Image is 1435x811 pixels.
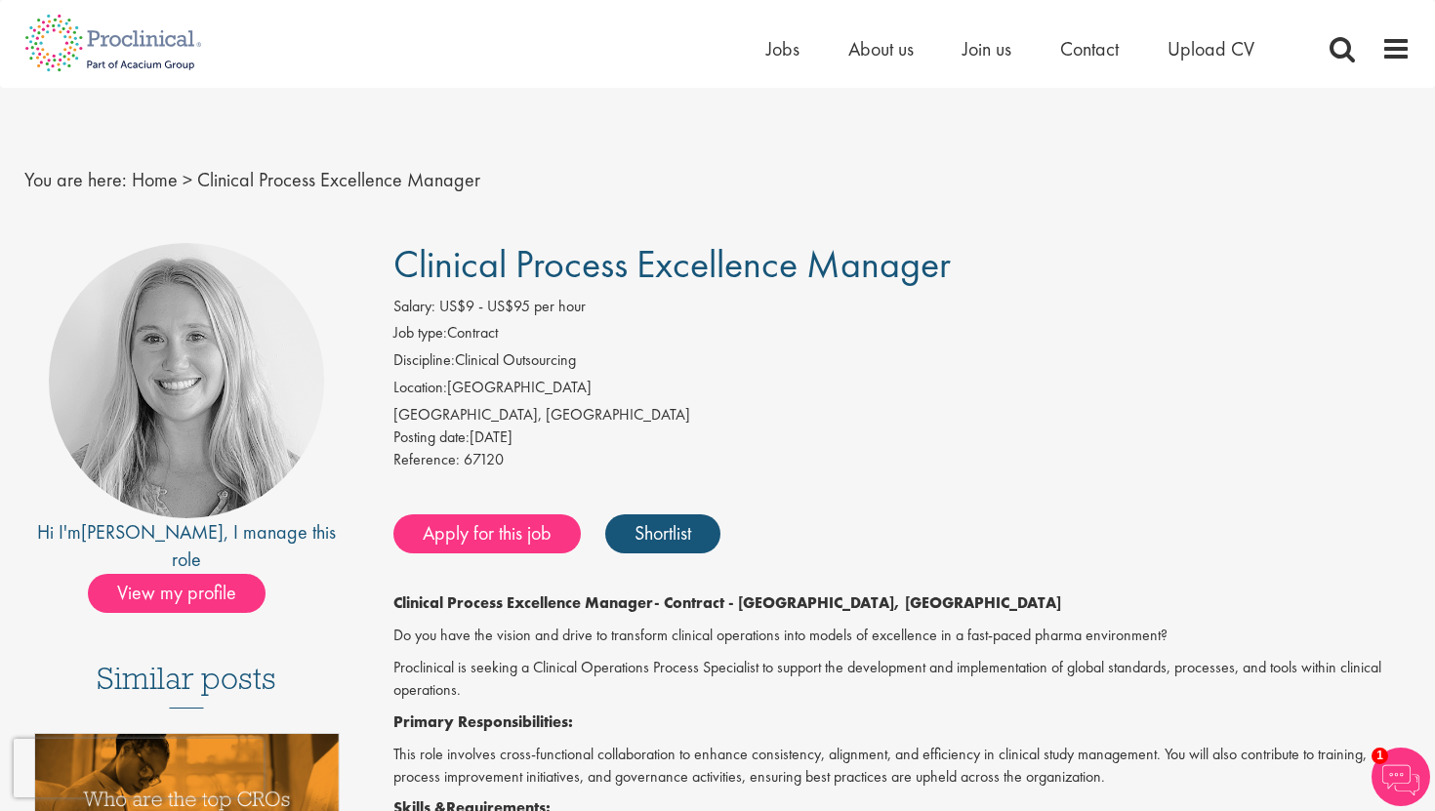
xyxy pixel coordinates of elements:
[393,296,435,318] label: Salary:
[963,36,1011,61] a: Join us
[1060,36,1119,61] a: Contact
[654,592,1061,613] strong: - Contract - [GEOGRAPHIC_DATA], [GEOGRAPHIC_DATA]
[24,167,127,192] span: You are here:
[393,349,1412,377] li: Clinical Outsourcing
[393,349,455,372] label: Discipline:
[848,36,914,61] a: About us
[439,296,586,316] span: US$9 - US$95 per hour
[132,167,178,192] a: breadcrumb link
[183,167,192,192] span: >
[393,239,951,289] span: Clinical Process Excellence Manager
[605,514,720,553] a: Shortlist
[97,662,276,709] h3: Similar posts
[24,518,349,574] div: Hi I'm , I manage this role
[393,322,1412,349] li: Contract
[393,592,654,613] strong: Clinical Process Excellence Manager
[1372,748,1430,806] img: Chatbot
[393,449,460,471] label: Reference:
[81,519,224,545] a: [PERSON_NAME]
[1168,36,1254,61] a: Upload CV
[88,578,285,603] a: View my profile
[393,711,573,732] strong: Primary Responsibilities:
[393,377,447,399] label: Location:
[393,657,1412,702] p: Proclinical is seeking a Clinical Operations Process Specialist to support the development and im...
[393,426,470,447] span: Posting date:
[393,514,581,553] a: Apply for this job
[393,404,1412,426] div: [GEOGRAPHIC_DATA], [GEOGRAPHIC_DATA]
[464,449,504,469] span: 67120
[49,243,324,518] img: imeage of recruiter Shannon Briggs
[393,744,1412,789] p: This role involves cross-functional collaboration to enhance consistency, alignment, and efficien...
[393,377,1412,404] li: [GEOGRAPHIC_DATA]
[88,574,266,613] span: View my profile
[393,625,1412,647] p: Do you have the vision and drive to transform clinical operations into models of excellence in a ...
[766,36,799,61] a: Jobs
[393,426,1412,449] div: [DATE]
[393,322,447,345] label: Job type:
[14,739,264,797] iframe: reCAPTCHA
[197,167,480,192] span: Clinical Process Excellence Manager
[1372,748,1388,764] span: 1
